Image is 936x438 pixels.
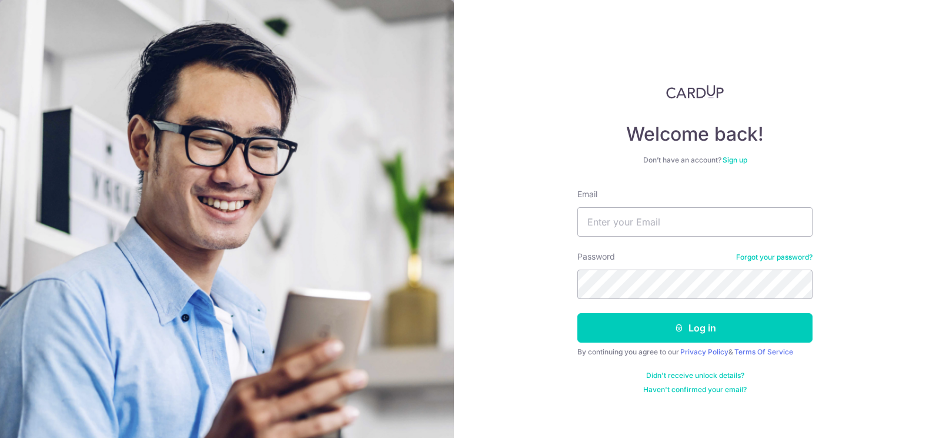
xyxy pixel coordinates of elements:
[734,347,793,356] a: Terms Of Service
[577,207,813,237] input: Enter your Email
[577,188,597,200] label: Email
[643,385,747,394] a: Haven't confirmed your email?
[577,155,813,165] div: Don’t have an account?
[680,347,728,356] a: Privacy Policy
[577,251,615,263] label: Password
[666,85,724,99] img: CardUp Logo
[577,122,813,146] h4: Welcome back!
[723,155,747,164] a: Sign up
[577,347,813,357] div: By continuing you agree to our &
[577,313,813,343] button: Log in
[646,371,744,380] a: Didn't receive unlock details?
[736,253,813,262] a: Forgot your password?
